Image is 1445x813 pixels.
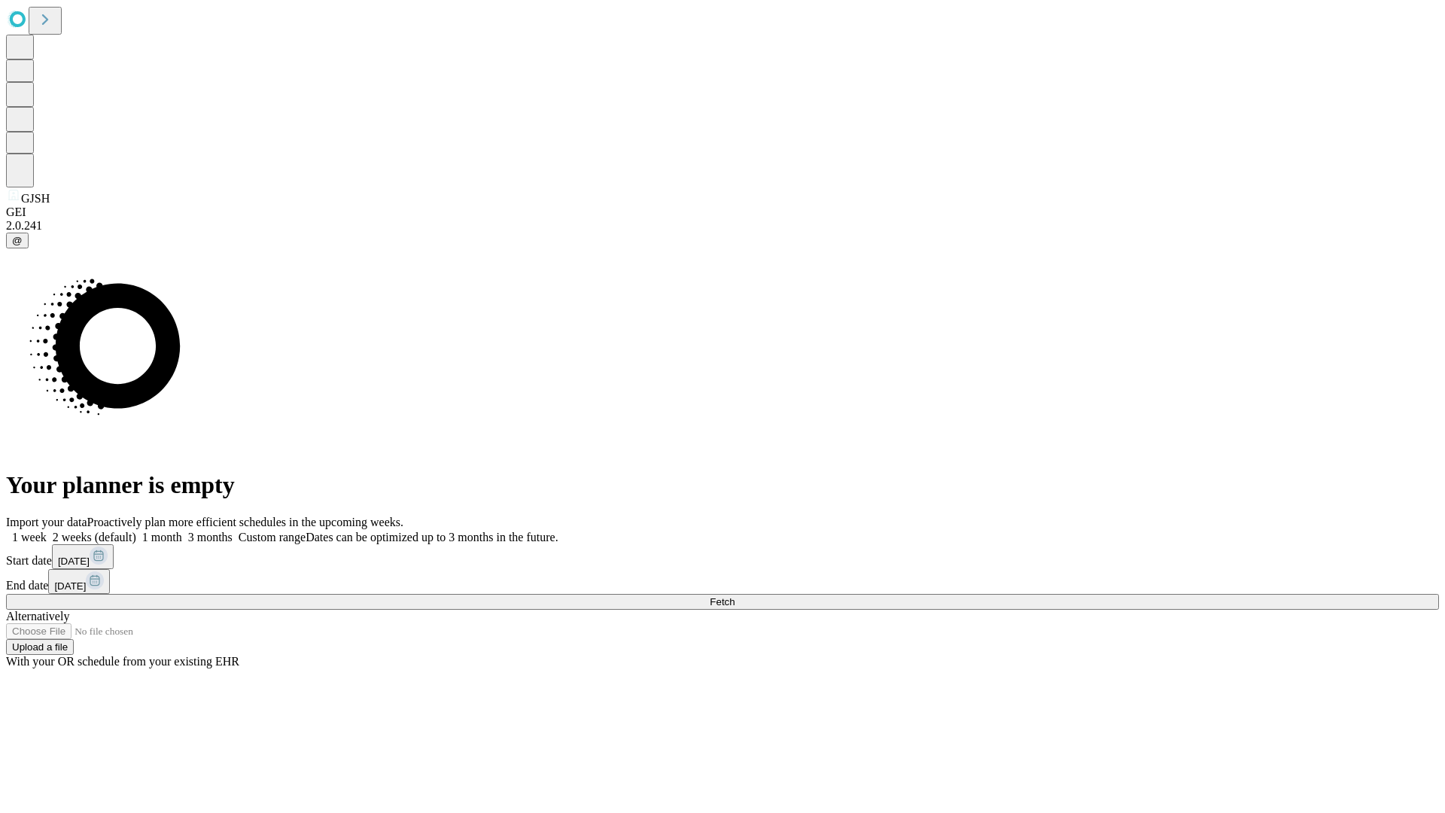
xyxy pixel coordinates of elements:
span: GJSH [21,192,50,205]
span: 2 weeks (default) [53,531,136,544]
button: Upload a file [6,639,74,655]
span: Custom range [239,531,306,544]
span: Dates can be optimized up to 3 months in the future. [306,531,558,544]
div: 2.0.241 [6,219,1439,233]
button: [DATE] [48,569,110,594]
span: Alternatively [6,610,69,623]
button: Fetch [6,594,1439,610]
span: 1 week [12,531,47,544]
span: [DATE] [54,580,86,592]
span: Import your data [6,516,87,528]
span: With your OR schedule from your existing EHR [6,655,239,668]
span: 3 months [188,531,233,544]
span: Proactively plan more efficient schedules in the upcoming weeks. [87,516,403,528]
h1: Your planner is empty [6,471,1439,499]
button: @ [6,233,29,248]
span: [DATE] [58,556,90,567]
div: Start date [6,544,1439,569]
div: End date [6,569,1439,594]
button: [DATE] [52,544,114,569]
span: 1 month [142,531,182,544]
div: GEI [6,206,1439,219]
span: Fetch [710,596,735,607]
span: @ [12,235,23,246]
